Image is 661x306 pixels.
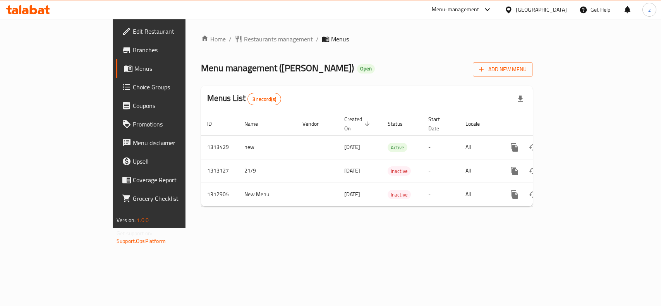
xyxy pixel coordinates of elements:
a: Branches [116,41,223,59]
nav: breadcrumb [201,34,533,44]
a: Promotions [116,115,223,133]
button: more [505,162,524,180]
div: Export file [511,90,530,108]
a: Menu disclaimer [116,133,223,152]
span: 1.0.0 [137,215,149,225]
div: Inactive [388,190,411,199]
td: 21/9 [238,159,296,183]
li: / [229,34,232,44]
span: Inactive [388,167,411,176]
a: Menus [116,59,223,78]
span: [DATE] [344,142,360,152]
a: Support.OpsPlatform [117,236,166,246]
button: Change Status [524,138,543,157]
span: Grocery Checklist [133,194,217,203]
span: Choice Groups [133,82,217,92]
th: Actions [499,112,586,136]
span: Active [388,143,407,152]
span: Coverage Report [133,175,217,185]
button: more [505,138,524,157]
div: [GEOGRAPHIC_DATA] [516,5,567,14]
span: Add New Menu [479,65,527,74]
span: Menu disclaimer [133,138,217,147]
button: more [505,185,524,204]
span: Open [357,65,375,72]
a: Upsell [116,152,223,171]
span: Get support on: [117,228,152,238]
span: Status [388,119,413,128]
div: Menu-management [432,5,479,14]
button: Change Status [524,162,543,180]
td: - [422,183,459,206]
span: [DATE] [344,189,360,199]
span: [DATE] [344,166,360,176]
td: All [459,183,499,206]
span: Menu management ( [PERSON_NAME] ) [201,59,354,77]
button: Change Status [524,185,543,204]
span: Coupons [133,101,217,110]
td: new [238,135,296,159]
td: New Menu [238,183,296,206]
a: Coverage Report [116,171,223,189]
span: Branches [133,45,217,55]
span: z [648,5,651,14]
a: Edit Restaurant [116,22,223,41]
span: Version: [117,215,136,225]
span: Locale [465,119,490,128]
span: Start Date [428,115,450,133]
span: Inactive [388,190,411,199]
span: Created On [344,115,372,133]
span: Vendor [302,119,329,128]
span: 3 record(s) [248,96,281,103]
span: Name [244,119,268,128]
button: Add New Menu [473,62,533,77]
div: Total records count [247,93,281,105]
div: Open [357,64,375,74]
span: Menus [134,64,217,73]
span: Menus [331,34,349,44]
li: / [316,34,319,44]
table: enhanced table [201,112,586,207]
a: Grocery Checklist [116,189,223,208]
td: - [422,135,459,159]
span: Edit Restaurant [133,27,217,36]
td: All [459,135,499,159]
h2: Menus List [207,92,281,105]
span: ID [207,119,222,128]
td: All [459,159,499,183]
span: Promotions [133,120,217,129]
a: Coupons [116,96,223,115]
td: - [422,159,459,183]
a: Choice Groups [116,78,223,96]
a: Restaurants management [235,34,313,44]
span: Upsell [133,157,217,166]
span: Restaurants management [244,34,313,44]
